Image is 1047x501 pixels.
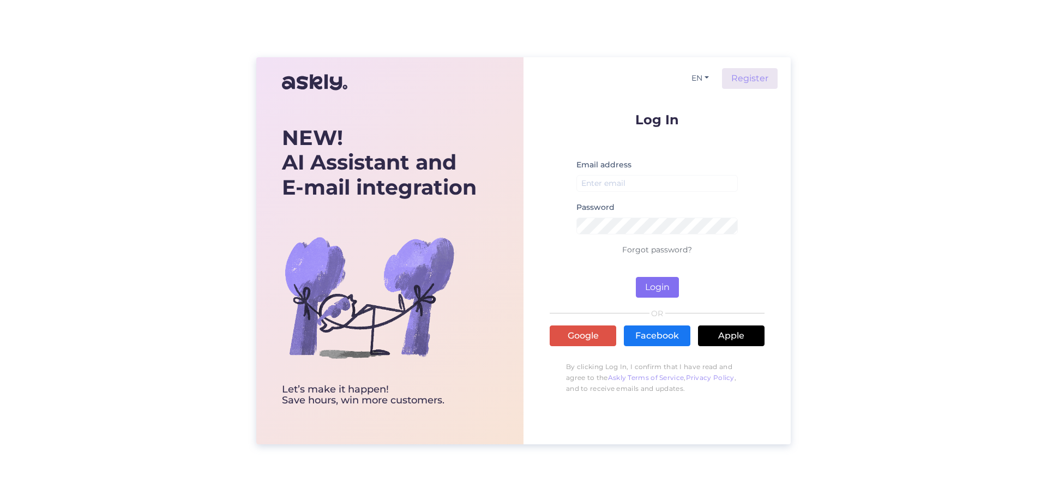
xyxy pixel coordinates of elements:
[282,210,456,384] img: bg-askly
[550,356,765,400] p: By clicking Log In, I confirm that I have read and agree to the , , and to receive emails and upd...
[550,113,765,126] p: Log In
[608,373,684,382] a: Askly Terms of Service
[649,310,665,317] span: OR
[624,325,690,346] a: Facebook
[282,384,477,406] div: Let’s make it happen! Save hours, win more customers.
[282,125,477,200] div: AI Assistant and E-mail integration
[687,70,713,86] button: EN
[636,277,679,298] button: Login
[282,69,347,95] img: Askly
[282,125,343,150] b: NEW!
[622,245,692,255] a: Forgot password?
[576,159,631,171] label: Email address
[576,202,615,213] label: Password
[686,373,735,382] a: Privacy Policy
[722,68,778,89] a: Register
[576,175,738,192] input: Enter email
[698,325,765,346] a: Apple
[550,325,616,346] a: Google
